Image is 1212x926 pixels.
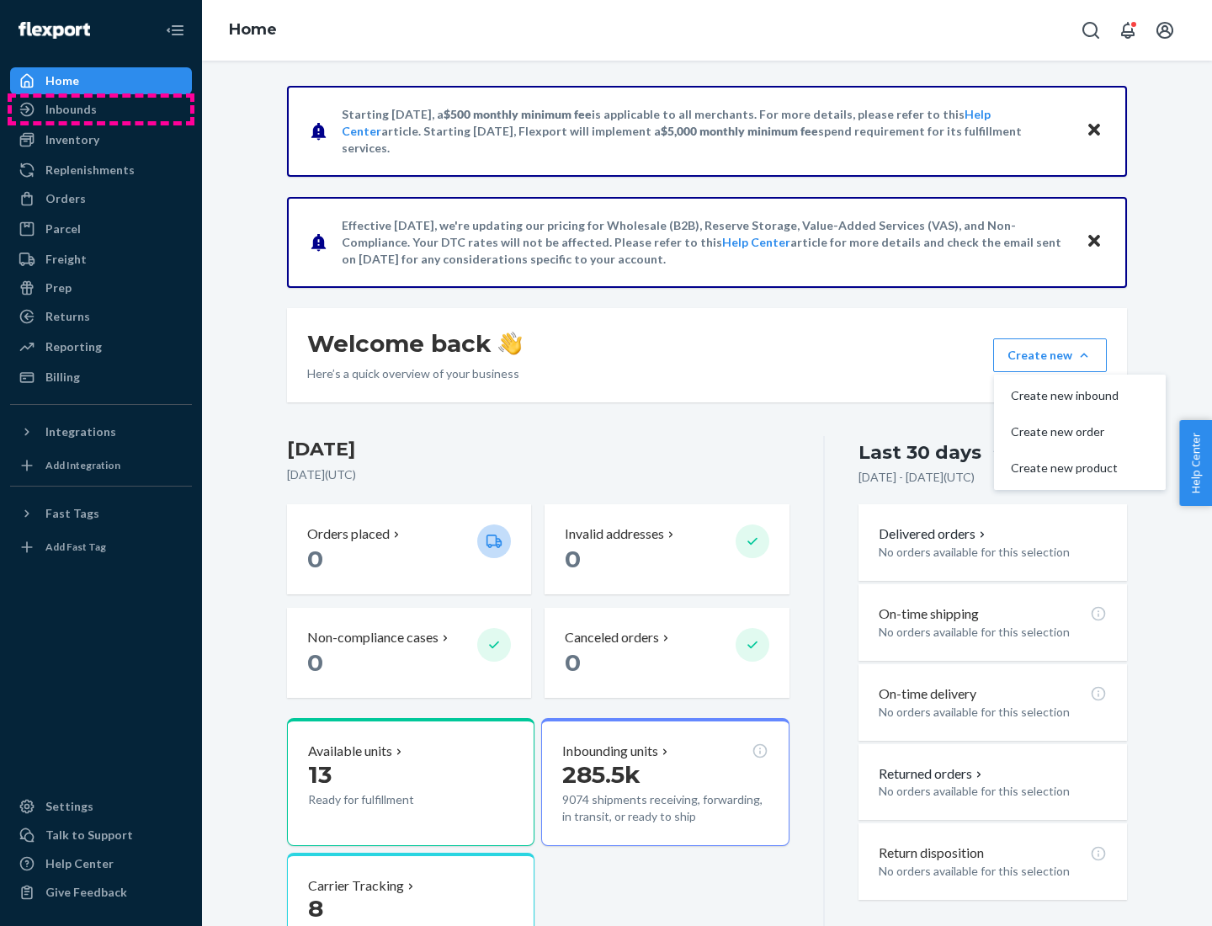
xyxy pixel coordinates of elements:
[997,450,1162,487] button: Create new product
[562,742,658,761] p: Inbounding units
[45,308,90,325] div: Returns
[10,303,192,330] a: Returns
[45,505,99,522] div: Fast Tags
[1011,462,1119,474] span: Create new product
[287,608,531,698] button: Non-compliance cases 0
[879,684,976,704] p: On-time delivery
[879,863,1107,880] p: No orders available for this selection
[45,884,127,901] div: Give Feedback
[229,20,277,39] a: Home
[565,648,581,677] span: 0
[1111,13,1145,47] button: Open notifications
[10,418,192,445] button: Integrations
[307,545,323,573] span: 0
[287,718,534,846] button: Available units13Ready for fulfillment
[1011,426,1119,438] span: Create new order
[444,107,592,121] span: $500 monthly minimum fee
[10,216,192,242] a: Parcel
[10,364,192,391] a: Billing
[10,274,192,301] a: Prep
[879,783,1107,800] p: No orders available for this selection
[287,466,789,483] p: [DATE] ( UTC )
[342,217,1070,268] p: Effective [DATE], we're updating our pricing for Wholesale (B2B), Reserve Storage, Value-Added Se...
[562,760,641,789] span: 285.5k
[565,524,664,544] p: Invalid addresses
[10,157,192,184] a: Replenishments
[45,798,93,815] div: Settings
[45,279,72,296] div: Prep
[342,106,1070,157] p: Starting [DATE], a is applicable to all merchants. For more details, please refer to this article...
[45,72,79,89] div: Home
[308,894,323,923] span: 8
[307,524,390,544] p: Orders placed
[879,704,1107,721] p: No orders available for this selection
[10,793,192,820] a: Settings
[215,6,290,55] ol: breadcrumbs
[10,96,192,123] a: Inbounds
[45,369,80,386] div: Billing
[45,162,135,178] div: Replenishments
[45,221,81,237] div: Parcel
[879,764,986,784] button: Returned orders
[1074,13,1108,47] button: Open Search Box
[565,545,581,573] span: 0
[565,628,659,647] p: Canceled orders
[45,855,114,872] div: Help Center
[45,540,106,554] div: Add Fast Tag
[1179,420,1212,506] button: Help Center
[45,827,133,844] div: Talk to Support
[45,423,116,440] div: Integrations
[307,628,439,647] p: Non-compliance cases
[545,504,789,594] button: Invalid addresses 0
[287,436,789,463] h3: [DATE]
[562,791,768,825] p: 9074 shipments receiving, forwarding, in transit, or ready to ship
[879,544,1107,561] p: No orders available for this selection
[19,22,90,39] img: Flexport logo
[10,452,192,479] a: Add Integration
[879,524,989,544] button: Delivered orders
[308,742,392,761] p: Available units
[10,67,192,94] a: Home
[10,500,192,527] button: Fast Tags
[10,333,192,360] a: Reporting
[858,439,981,466] div: Last 30 days
[1011,390,1119,402] span: Create new inbound
[879,624,1107,641] p: No orders available for this selection
[307,648,323,677] span: 0
[10,126,192,153] a: Inventory
[45,338,102,355] div: Reporting
[997,414,1162,450] button: Create new order
[858,469,975,486] p: [DATE] - [DATE] ( UTC )
[45,458,120,472] div: Add Integration
[308,876,404,896] p: Carrier Tracking
[307,328,522,359] h1: Welcome back
[158,13,192,47] button: Close Navigation
[10,822,192,849] a: Talk to Support
[545,608,789,698] button: Canceled orders 0
[498,332,522,355] img: hand-wave emoji
[308,791,464,808] p: Ready for fulfillment
[661,124,818,138] span: $5,000 monthly minimum fee
[287,504,531,594] button: Orders placed 0
[1148,13,1182,47] button: Open account menu
[45,101,97,118] div: Inbounds
[1083,230,1105,254] button: Close
[45,251,87,268] div: Freight
[879,604,979,624] p: On-time shipping
[993,338,1107,372] button: Create newCreate new inboundCreate new orderCreate new product
[10,185,192,212] a: Orders
[307,365,522,382] p: Here’s a quick overview of your business
[997,378,1162,414] button: Create new inbound
[45,190,86,207] div: Orders
[10,879,192,906] button: Give Feedback
[10,246,192,273] a: Freight
[879,844,984,863] p: Return disposition
[1083,119,1105,143] button: Close
[10,534,192,561] a: Add Fast Tag
[45,131,99,148] div: Inventory
[308,760,332,789] span: 13
[541,718,789,846] button: Inbounding units285.5k9074 shipments receiving, forwarding, in transit, or ready to ship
